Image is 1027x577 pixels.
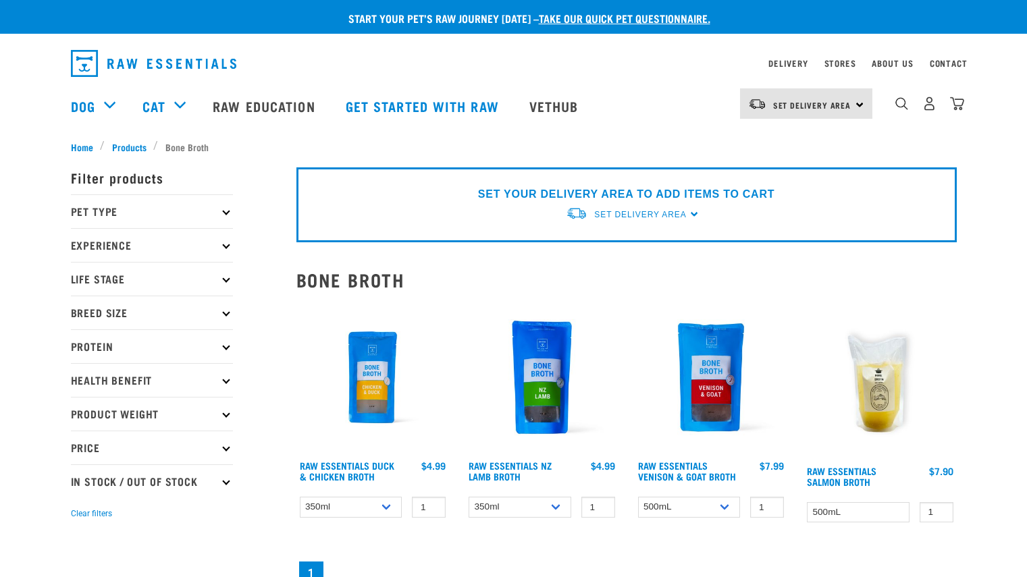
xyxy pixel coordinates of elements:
p: Experience [71,228,233,262]
input: 1 [750,497,784,518]
h2: Bone Broth [296,269,957,290]
a: Stores [824,61,856,65]
input: 1 [581,497,615,518]
p: Product Weight [71,397,233,431]
div: $4.99 [591,460,615,471]
span: Set Delivery Area [773,103,851,107]
p: In Stock / Out Of Stock [71,464,233,498]
a: take our quick pet questionnaire. [539,15,710,21]
a: Raw Essentials Duck & Chicken Broth [300,463,394,478]
p: Filter products [71,161,233,194]
button: Clear filters [71,507,112,520]
input: 1 [920,502,953,523]
img: van-moving.png [748,98,766,110]
a: Raw Essentials Salmon Broth [807,468,876,484]
img: RE Product Shoot 2023 Nov8793 1 [296,301,450,454]
a: Home [71,140,101,154]
nav: breadcrumbs [71,140,957,154]
p: Health Benefit [71,363,233,397]
p: Price [71,431,233,464]
a: Raw Essentials Venison & Goat Broth [638,463,736,478]
a: About Us [872,61,913,65]
img: user.png [922,97,937,111]
img: van-moving.png [566,207,587,221]
a: Raw Essentials NZ Lamb Broth [469,463,552,478]
a: Raw Education [199,79,332,133]
div: $7.90 [929,466,953,476]
div: $4.99 [421,460,446,471]
p: SET YOUR DELIVERY AREA TO ADD ITEMS TO CART [478,186,774,202]
a: Get started with Raw [332,79,516,133]
img: Salmon Broth [804,301,957,459]
a: Cat [142,96,165,116]
a: Dog [71,96,95,116]
img: Raw Essentials Venison Goat Novel Protein Hypoallergenic Bone Broth Cats & Dogs [635,301,788,454]
a: Delivery [768,61,808,65]
input: 1 [412,497,446,518]
img: home-icon@2x.png [950,97,964,111]
img: Raw Essentials New Zealand Lamb Bone Broth For Cats & Dogs [465,301,618,454]
p: Pet Type [71,194,233,228]
nav: dropdown navigation [60,45,968,82]
a: Products [105,140,153,154]
span: Home [71,140,93,154]
p: Breed Size [71,296,233,329]
span: Products [112,140,147,154]
img: home-icon-1@2x.png [895,97,908,110]
a: Vethub [516,79,596,133]
div: $7.99 [760,460,784,471]
p: Life Stage [71,262,233,296]
span: Set Delivery Area [594,210,686,219]
a: Contact [930,61,968,65]
img: Raw Essentials Logo [71,50,236,77]
p: Protein [71,329,233,363]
